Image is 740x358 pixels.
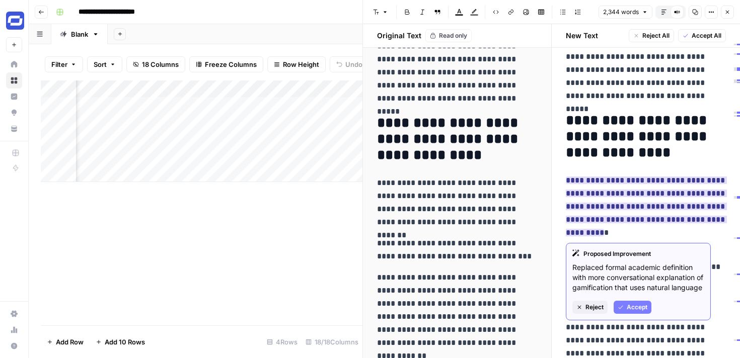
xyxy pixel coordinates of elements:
button: Reject [572,301,608,314]
button: Add 10 Rows [90,334,151,350]
span: 2,344 words [603,8,639,17]
button: Row Height [267,56,326,72]
span: Freeze Columns [205,59,257,69]
button: Freeze Columns [189,56,263,72]
h2: Original Text [371,31,421,41]
a: Settings [6,306,22,322]
span: Reject [585,303,604,312]
button: Accept [614,301,651,314]
span: Undo [345,59,362,69]
button: Filter [45,56,83,72]
div: Proposed Improvement [572,249,704,258]
div: Blank [71,29,88,39]
a: Blank [51,24,108,44]
button: Sort [87,56,122,72]
span: Add Row [56,337,84,347]
a: Browse [6,72,22,88]
span: 18 Columns [142,59,179,69]
button: Reject All [629,29,674,42]
button: Workspace: Synthesia [6,8,22,33]
button: Accept All [678,29,726,42]
span: Reject All [642,31,670,40]
span: Filter [51,59,67,69]
a: Opportunities [6,105,22,121]
a: Home [6,56,22,72]
a: Usage [6,322,22,338]
button: Help + Support [6,338,22,354]
h2: New Text [566,31,598,41]
span: Accept All [692,31,721,40]
button: 18 Columns [126,56,185,72]
button: Undo [330,56,369,72]
button: 2,344 words [599,6,652,19]
span: Row Height [283,59,319,69]
button: Add Row [41,334,90,350]
a: Your Data [6,121,22,137]
p: Replaced formal academic definition with more conversational explanation of gamification that use... [572,262,704,293]
span: Read only [439,31,467,40]
span: Sort [94,59,107,69]
img: Synthesia Logo [6,12,24,30]
span: Add 10 Rows [105,337,145,347]
div: 18/18 Columns [302,334,362,350]
div: 4 Rows [263,334,302,350]
a: Insights [6,88,22,105]
span: Accept [627,303,647,312]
